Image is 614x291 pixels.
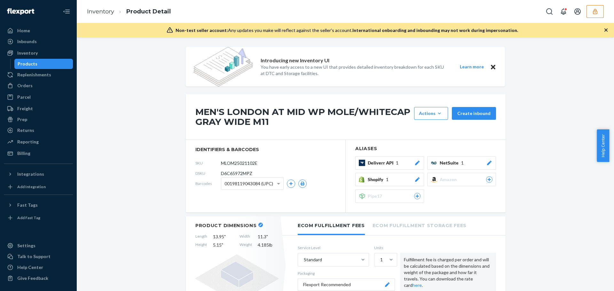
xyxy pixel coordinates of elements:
[14,59,73,69] a: Products
[213,242,234,248] span: 5.15
[597,129,609,162] button: Help Center
[4,70,73,80] a: Replenishments
[427,173,496,186] button: Amazon
[4,36,73,47] a: Inbounds
[413,282,422,288] a: here
[298,271,395,276] p: Packaging
[4,200,73,210] button: Fast Tags
[298,279,395,291] button: Flexport Recommended
[126,8,171,15] a: Product Detail
[222,242,223,248] span: "
[298,245,369,250] label: Service Level
[380,257,383,263] div: 1
[4,80,73,91] a: Orders
[355,156,424,170] button: Deliverr API1
[17,150,30,157] div: Billing
[396,160,398,166] span: 1
[452,107,496,120] button: Create inbound
[193,47,253,87] img: new-reports-banner-icon.82668bd98b6a51aee86340f2a7b77ae3.png
[240,234,252,240] span: Width
[17,94,31,100] div: Parcel
[87,8,114,15] a: Inventory
[195,181,221,186] span: Barcodes
[4,103,73,114] a: Freight
[304,257,322,263] div: Standard
[266,234,268,239] span: "
[224,234,226,239] span: "
[17,38,37,45] div: Inbounds
[195,146,336,153] span: identifiers & barcodes
[440,160,461,166] span: NetSuite
[419,110,443,117] div: Actions
[298,216,365,235] li: Ecom Fulfillment Fees
[4,273,73,283] button: Give Feedback
[368,176,386,183] span: Shopify
[4,182,73,192] a: Add Integration
[7,8,34,15] img: Flexport logo
[17,82,33,89] div: Orders
[4,26,73,36] a: Home
[414,107,448,120] button: Actions
[195,107,411,127] h1: MEN'S LONDON AT MID WP MOLE/WHITECAP GRAY WIDE M11
[4,114,73,125] a: Prep
[195,234,207,240] span: Length
[352,27,518,33] span: International onboarding and inbounding may not work during impersonation.
[4,241,73,251] a: Settings
[557,5,570,18] button: Open notifications
[17,184,46,189] div: Add Integration
[17,139,39,145] div: Reporting
[261,64,448,77] p: You have early access to a new UI that provides detailed inventory breakdown for each SKU at DTC ...
[60,5,73,18] button: Close Navigation
[195,160,221,166] span: SKU
[4,125,73,135] a: Returns
[368,193,385,199] span: Pipe17
[4,137,73,147] a: Reporting
[4,48,73,58] a: Inventory
[195,223,257,228] h2: Product Dimensions
[4,262,73,272] a: Help Center
[17,215,40,220] div: Add Fast Tag
[221,170,252,177] span: D6C65972MPZ
[17,116,27,123] div: Prep
[213,234,234,240] span: 13.95
[373,216,467,234] li: Ecom Fulfillment Storage Fees
[17,72,51,78] div: Replenishments
[240,242,252,248] span: Weight
[4,92,73,102] a: Parcel
[17,202,38,208] div: Fast Tags
[17,127,34,134] div: Returns
[224,178,273,189] span: 00198119043084 (UPC)
[355,189,424,203] button: Pipe17
[440,176,459,183] span: Amazon
[374,245,395,250] label: Units
[195,242,207,248] span: Height
[386,176,389,183] span: 1
[4,169,73,179] button: Integrations
[489,63,497,71] button: Close
[17,50,38,56] div: Inventory
[368,160,396,166] span: Deliverr API
[4,213,73,223] a: Add Fast Tag
[17,264,43,271] div: Help Center
[258,234,279,240] span: 11.3
[17,242,35,249] div: Settings
[355,173,424,186] button: Shopify1
[17,253,51,260] div: Talk to Support
[176,27,518,34] div: Any updates you make will reflect against the seller's account.
[456,63,488,71] button: Learn more
[17,171,44,177] div: Integrations
[258,242,279,248] span: 4.185 lb
[427,156,496,170] button: NetSuite1
[571,5,584,18] button: Open account menu
[355,146,496,151] h2: Aliases
[4,251,73,262] button: Talk to Support
[261,57,329,64] p: Introducing new Inventory UI
[461,160,464,166] span: 1
[573,272,608,288] iframe: Opens a widget where you can chat to one of our agents
[82,2,176,21] ol: breadcrumbs
[17,27,30,34] div: Home
[303,257,304,263] input: Standard
[543,5,556,18] button: Open Search Box
[17,105,33,112] div: Freight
